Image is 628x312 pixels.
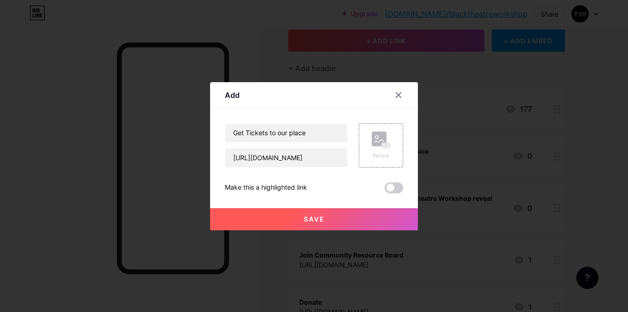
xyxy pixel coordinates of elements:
[225,149,347,167] input: URL
[225,90,240,101] div: Add
[225,182,307,193] div: Make this a highlighted link
[372,152,390,159] div: Picture
[225,124,347,142] input: Title
[304,215,325,223] span: Save
[210,208,418,230] button: Save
